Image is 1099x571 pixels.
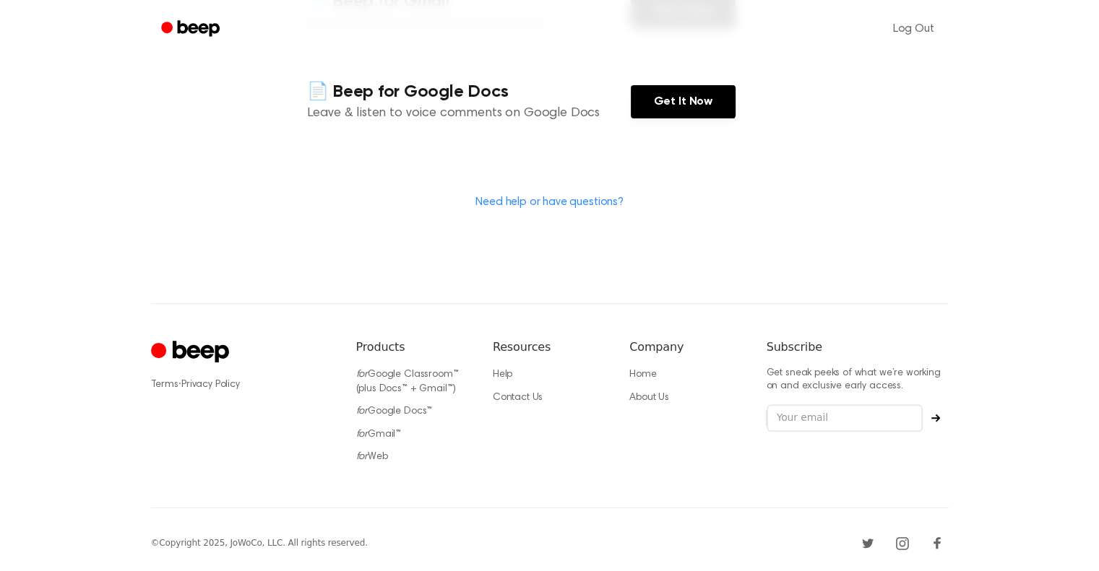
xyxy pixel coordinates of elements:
[181,380,240,390] a: Privacy Policy
[356,452,388,462] a: forWeb
[923,414,949,422] button: Subscribe
[475,196,624,208] a: Need help or have questions?
[356,406,369,417] i: for
[151,380,178,390] a: Terms
[356,452,369,462] i: for
[356,370,459,394] a: forGoogle Classroom™ (plus Docs™ + Gmail™)
[151,536,368,549] div: © Copyright 2025, JoWoCo, LLC. All rights reserved.
[891,531,914,554] a: Instagram
[356,370,369,380] i: for
[629,393,669,403] a: About Us
[151,15,233,43] a: Beep
[356,430,369,440] i: for
[493,393,543,403] a: Contact Us
[151,378,333,392] div: ·
[926,531,949,554] a: Facebook
[307,104,631,123] p: Leave & listen to voice comments on Google Docs
[356,406,433,417] a: forGoogle Docs™
[767,404,923,432] input: Your email
[356,339,470,356] h6: Products
[493,339,606,356] h6: Resources
[151,339,233,367] a: Cruip
[631,85,736,118] a: Get It Now
[767,367,949,393] p: Get sneak peeks of what we’re working on and exclusive early access.
[307,80,631,104] h4: 📄 Beep for Google Docs
[856,531,879,554] a: Twitter
[356,430,402,440] a: forGmail™
[879,12,949,46] a: Log Out
[629,339,743,356] h6: Company
[629,370,656,380] a: Home
[493,370,512,380] a: Help
[767,339,949,356] h6: Subscribe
